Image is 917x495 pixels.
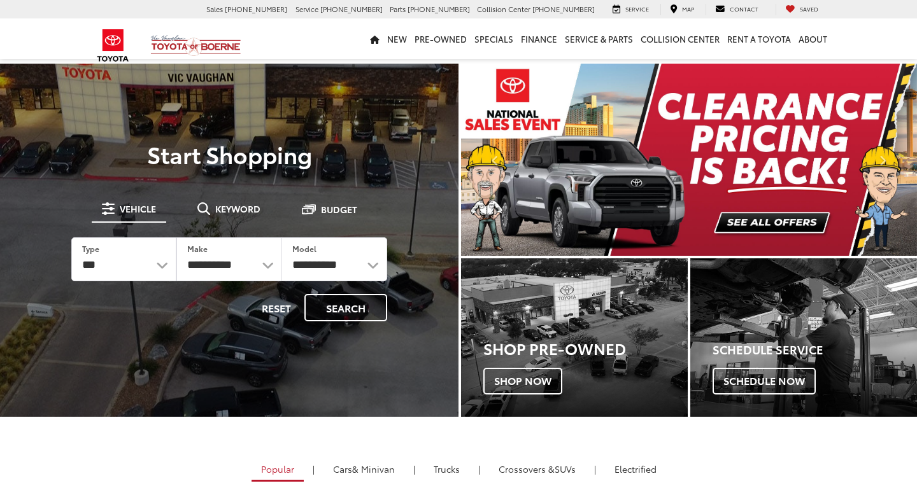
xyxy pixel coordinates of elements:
[690,258,917,417] div: Toyota
[561,18,637,59] a: Service & Parts: Opens in a new tab
[408,4,470,14] span: [PHONE_NUMBER]
[489,458,585,480] a: SUVs
[713,368,816,394] span: Schedule Now
[304,294,387,321] button: Search
[660,4,704,15] a: Map
[309,463,318,475] li: |
[252,458,304,482] a: Popular
[461,258,688,417] div: Toyota
[499,463,555,475] span: Crossovers &
[215,204,260,213] span: Keyword
[461,64,917,256] section: Carousel section with vehicle pictures - may contain disclaimers.
[206,4,223,14] span: Sales
[150,34,241,57] img: Vic Vaughan Toyota of Boerne
[461,64,917,256] div: carousel slide number 1 of 2
[225,4,287,14] span: [PHONE_NUMBER]
[471,18,517,59] a: Specials
[53,141,405,167] p: Start Shopping
[390,4,406,14] span: Parts
[605,458,666,480] a: Electrified
[320,4,383,14] span: [PHONE_NUMBER]
[461,64,917,256] img: Clearance Pricing Is Back
[682,4,694,13] span: Map
[483,340,688,356] h3: Shop Pre-Owned
[82,243,99,254] label: Type
[411,18,471,59] a: Pre-Owned
[366,18,383,59] a: Home
[321,205,357,214] span: Budget
[461,258,688,417] a: Shop Pre-Owned Shop Now
[800,4,818,13] span: Saved
[251,294,302,321] button: Reset
[591,463,599,475] li: |
[723,18,795,59] a: Rent a Toyota
[295,4,318,14] span: Service
[383,18,411,59] a: New
[120,204,156,213] span: Vehicle
[89,25,137,66] img: Toyota
[187,243,208,254] label: Make
[410,463,418,475] li: |
[690,258,917,417] a: Schedule Service Schedule Now
[849,89,917,230] button: Click to view next picture.
[637,18,723,59] a: Collision Center
[352,463,395,475] span: & Minivan
[461,89,529,230] button: Click to view previous picture.
[713,344,917,356] h4: Schedule Service
[532,4,595,14] span: [PHONE_NUMBER]
[603,4,658,15] a: Service
[483,368,562,394] span: Shop Now
[475,463,483,475] li: |
[424,458,469,480] a: Trucks
[323,458,404,480] a: Cars
[477,4,530,14] span: Collision Center
[795,18,831,59] a: About
[625,4,649,13] span: Service
[776,4,828,15] a: My Saved Vehicles
[706,4,768,15] a: Contact
[517,18,561,59] a: Finance
[292,243,316,254] label: Model
[730,4,758,13] span: Contact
